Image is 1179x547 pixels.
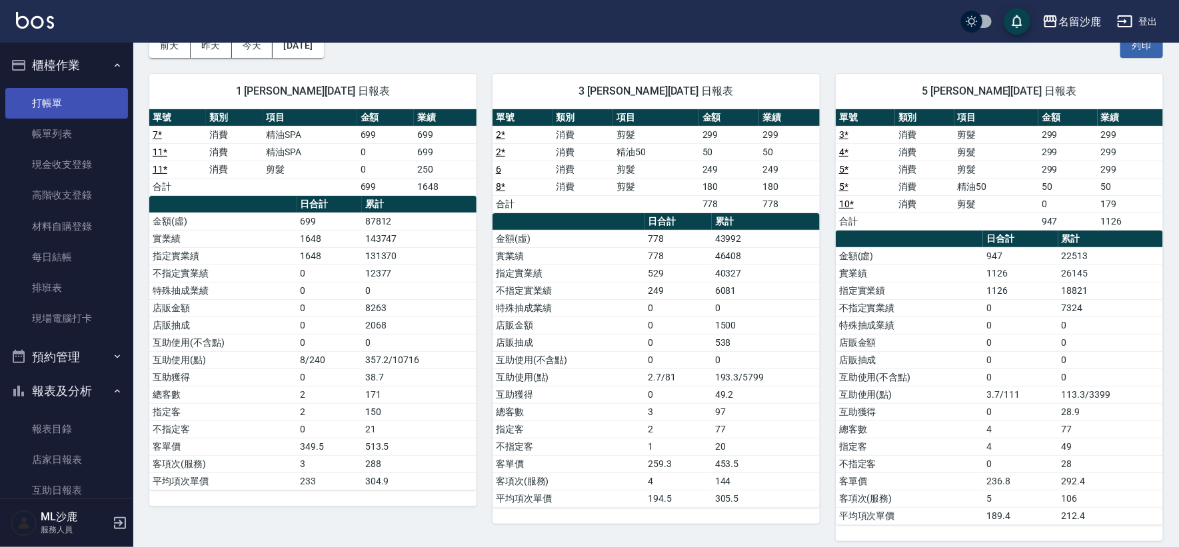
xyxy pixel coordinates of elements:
td: 144 [712,472,820,490]
td: 消費 [895,195,954,213]
td: 平均項次單價 [493,490,644,507]
td: 店販金額 [149,299,297,316]
button: save [1004,8,1030,35]
td: 179 [1098,195,1163,213]
td: 金額(虛) [149,213,297,230]
button: 前天 [149,33,191,58]
td: 0 [712,299,820,316]
td: 20 [712,438,820,455]
td: 1648 [297,247,362,265]
th: 業績 [414,109,477,127]
td: 剪髮 [954,126,1038,143]
td: 總客數 [493,403,644,420]
img: Person [11,510,37,536]
td: 合計 [149,178,206,195]
td: 28 [1058,455,1163,472]
td: 357.2/10716 [362,351,477,368]
td: 22513 [1058,247,1163,265]
td: 699 [357,178,414,195]
td: 特殊抽成業績 [493,299,644,316]
td: 113.3/3399 [1058,386,1163,403]
th: 金額 [1038,109,1098,127]
td: 客項次(服務) [149,455,297,472]
td: 消費 [895,178,954,195]
th: 類別 [206,109,263,127]
td: 40327 [712,265,820,282]
td: 客單價 [836,472,983,490]
a: 互助日報表 [5,475,128,506]
td: 299 [759,126,820,143]
td: 189.4 [983,507,1058,524]
td: 指定實業績 [493,265,644,282]
td: 指定實業績 [149,247,297,265]
button: 登出 [1112,9,1163,34]
th: 單號 [149,109,206,127]
td: 50 [699,143,760,161]
h5: ML沙鹿 [41,510,109,524]
td: 互助使用(不含點) [149,334,297,351]
th: 項目 [263,109,357,127]
td: 客項次(服務) [493,472,644,490]
td: 1126 [983,265,1058,282]
td: 剪髮 [613,178,699,195]
button: [DATE] [273,33,323,58]
td: 指定客 [836,438,983,455]
td: 46408 [712,247,820,265]
td: 平均項次單價 [836,507,983,524]
td: 50 [1098,178,1163,195]
td: 實業績 [836,265,983,282]
td: 剪髮 [954,143,1038,161]
td: 0 [1058,334,1163,351]
th: 項目 [613,109,699,127]
td: 180 [699,178,760,195]
td: 店販金額 [493,316,644,334]
td: 精油50 [613,143,699,161]
td: 4 [644,472,712,490]
a: 排班表 [5,273,128,303]
a: 現金收支登錄 [5,149,128,180]
p: 服務人員 [41,524,109,536]
td: 總客數 [836,420,983,438]
th: 類別 [553,109,614,127]
td: 0 [1058,316,1163,334]
td: 77 [1058,420,1163,438]
td: 249 [699,161,760,178]
td: 143747 [362,230,477,247]
td: 客單價 [149,438,297,455]
td: 特殊抽成業績 [836,316,983,334]
td: 0 [983,351,1058,368]
td: 精油SPA [263,126,357,143]
th: 項目 [954,109,1038,127]
td: 精油SPA [263,143,357,161]
button: 昨天 [191,33,232,58]
td: 0 [1038,195,1098,213]
td: 剪髮 [613,161,699,178]
td: 特殊抽成業績 [149,282,297,299]
td: 指定客 [493,420,644,438]
td: 消費 [553,178,614,195]
img: Logo [16,12,54,29]
td: 店販抽成 [493,334,644,351]
th: 日合計 [644,213,712,231]
td: 1500 [712,316,820,334]
td: 0 [712,351,820,368]
td: 26145 [1058,265,1163,282]
td: 6081 [712,282,820,299]
td: 150 [362,403,477,420]
th: 累計 [712,213,820,231]
button: 名留沙鹿 [1037,8,1106,35]
td: 2 [644,420,712,438]
td: 剪髮 [613,126,699,143]
td: 236.8 [983,472,1058,490]
td: 50 [759,143,820,161]
td: 699 [414,143,477,161]
td: 消費 [553,161,614,178]
td: 299 [1038,161,1098,178]
td: 不指定客 [836,455,983,472]
td: 0 [983,455,1058,472]
td: 299 [1098,126,1163,143]
td: 131370 [362,247,477,265]
td: 0 [297,420,362,438]
table: a dense table [493,109,820,213]
th: 累計 [1058,231,1163,248]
